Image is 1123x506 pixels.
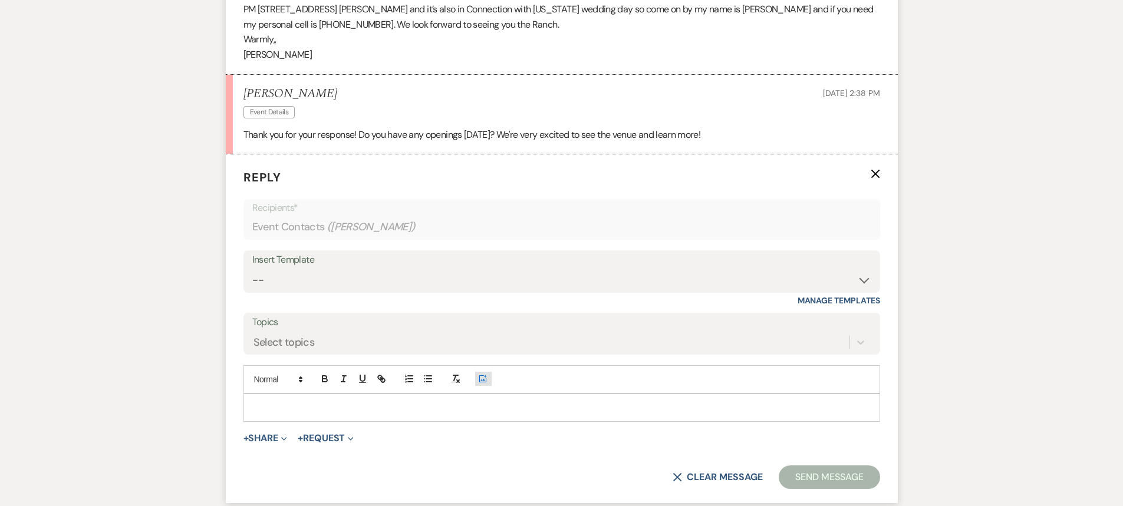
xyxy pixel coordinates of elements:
[252,314,871,331] label: Topics
[243,434,288,443] button: Share
[243,87,337,101] h5: [PERSON_NAME]
[253,334,315,350] div: Select topics
[327,219,416,235] span: ( [PERSON_NAME] )
[298,434,303,443] span: +
[298,434,354,443] button: Request
[252,252,871,269] div: Insert Template
[252,200,871,216] p: Recipients*
[779,465,880,489] button: Send Message
[243,47,880,62] p: [PERSON_NAME]
[243,434,249,443] span: +
[673,472,762,482] button: Clear message
[798,295,880,306] a: Manage Templates
[252,216,871,239] div: Event Contacts
[243,106,295,118] span: Event Details
[823,88,880,98] span: [DATE] 2:38 PM
[243,32,880,47] p: Warmly,,
[243,127,880,143] p: Thank you for your response! Do you have any openings [DATE]? We're very excited to see the venue...
[243,170,281,185] span: Reply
